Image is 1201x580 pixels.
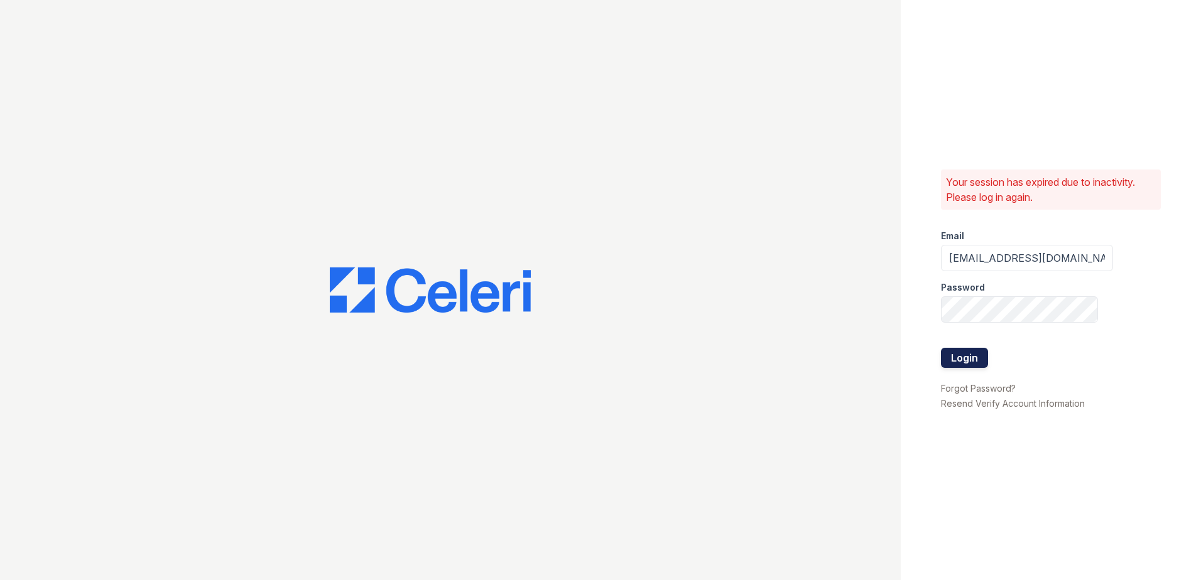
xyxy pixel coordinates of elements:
[941,383,1016,394] a: Forgot Password?
[941,281,985,294] label: Password
[941,398,1085,409] a: Resend Verify Account Information
[946,175,1156,205] p: Your session has expired due to inactivity. Please log in again.
[941,348,988,368] button: Login
[941,230,964,242] label: Email
[330,267,531,313] img: CE_Logo_Blue-a8612792a0a2168367f1c8372b55b34899dd931a85d93a1a3d3e32e68fde9ad4.png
